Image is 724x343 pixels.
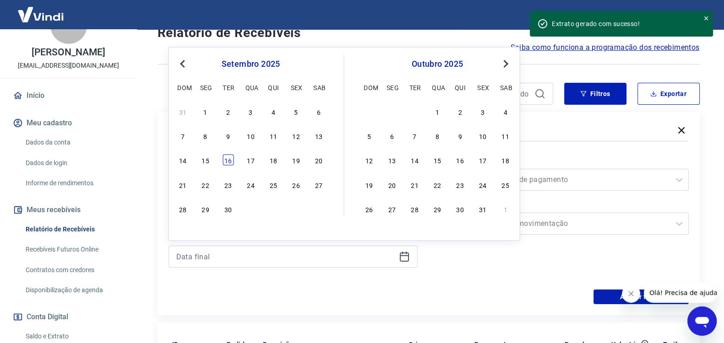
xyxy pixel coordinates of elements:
[644,283,717,303] iframe: Mensagem da empresa
[386,204,397,214] div: Choose segunda-feira, 27 de outubro de 2025
[177,106,188,117] div: Choose domingo, 31 de agosto de 2025
[500,130,511,141] div: Choose sábado, 11 de outubro de 2025
[245,130,256,141] div: Choose quarta-feira, 10 de setembro de 2025
[313,81,324,92] div: sab
[245,81,256,92] div: qua
[5,6,77,14] span: Olá! Precisa de ajuda?
[593,289,689,304] button: Aplicar filtros
[432,204,443,214] div: Choose quarta-feira, 29 de outubro de 2025
[455,81,466,92] div: qui
[386,130,397,141] div: Choose segunda-feira, 6 de outubro de 2025
[477,155,488,166] div: Choose sexta-feira, 17 de outubro de 2025
[313,155,324,166] div: Choose sábado, 20 de setembro de 2025
[409,81,420,92] div: ter
[500,106,511,117] div: Choose sábado, 4 de outubro de 2025
[200,81,211,92] div: seg
[22,261,126,279] a: Contratos com credores
[22,154,126,172] a: Dados de login
[223,106,234,117] div: Choose terça-feira, 2 de setembro de 2025
[11,113,126,133] button: Meu cadastro
[680,6,713,23] button: Sair
[268,179,279,190] div: Choose quinta-feira, 25 de setembro de 2025
[223,204,234,214] div: Choose terça-feira, 30 de setembro de 2025
[409,155,420,166] div: Choose terça-feira, 14 de outubro de 2025
[409,106,420,117] div: Choose terça-feira, 30 de setembro de 2025
[11,307,126,327] button: Conta Digital
[22,174,126,193] a: Informe de rendimentos
[223,155,234,166] div: Choose terça-feira, 16 de setembro de 2025
[455,106,466,117] div: Choose quinta-feira, 2 de outubro de 2025
[477,130,488,141] div: Choose sexta-feira, 10 de outubro de 2025
[177,81,188,92] div: dom
[245,106,256,117] div: Choose quarta-feira, 3 de setembro de 2025
[245,179,256,190] div: Choose quarta-feira, 24 de setembro de 2025
[200,130,211,141] div: Choose segunda-feira, 8 de setembro de 2025
[500,81,511,92] div: sab
[364,179,375,190] div: Choose domingo, 19 de outubro de 2025
[477,106,488,117] div: Choose sexta-feira, 3 de outubro de 2025
[500,155,511,166] div: Choose sábado, 18 de outubro de 2025
[22,220,126,239] a: Relatório de Recebíveis
[432,106,443,117] div: Choose quarta-feira, 1 de outubro de 2025
[687,306,717,336] iframe: Botão para abrir a janela de mensagens
[552,19,692,28] div: Extrato gerado com sucesso!
[363,105,512,215] div: month 2025-10
[245,204,256,214] div: Choose quarta-feira, 1 de outubro de 2025
[223,130,234,141] div: Choose terça-feira, 9 de setembro de 2025
[291,204,302,214] div: Choose sexta-feira, 3 de outubro de 2025
[455,204,466,214] div: Choose quinta-feira, 30 de outubro de 2025
[364,81,375,92] div: dom
[386,155,397,166] div: Choose segunda-feira, 13 de outubro de 2025
[22,281,126,300] a: Disponibilização de agenda
[364,204,375,214] div: Choose domingo, 26 de outubro de 2025
[364,130,375,141] div: Choose domingo, 5 de outubro de 2025
[364,155,375,166] div: Choose domingo, 12 de outubro de 2025
[32,48,105,57] p: [PERSON_NAME]
[455,155,466,166] div: Choose quinta-feira, 16 de outubro de 2025
[268,106,279,117] div: Choose quinta-feira, 4 de setembro de 2025
[177,59,188,70] button: Previous Month
[268,204,279,214] div: Choose quinta-feira, 2 de outubro de 2025
[158,24,700,42] h4: Relatório de Recebíveis
[637,83,700,105] button: Exportar
[564,83,626,105] button: Filtros
[291,179,302,190] div: Choose sexta-feira, 26 de setembro de 2025
[11,200,126,220] button: Meus recebíveis
[363,59,512,70] div: outubro 2025
[432,179,443,190] div: Choose quarta-feira, 22 de outubro de 2025
[176,250,395,263] input: Data final
[432,81,443,92] div: qua
[177,130,188,141] div: Choose domingo, 7 de setembro de 2025
[313,204,324,214] div: Choose sábado, 4 de outubro de 2025
[455,179,466,190] div: Choose quinta-feira, 23 de outubro de 2025
[223,81,234,92] div: ter
[291,81,302,92] div: sex
[268,130,279,141] div: Choose quinta-feira, 11 de setembro de 2025
[432,155,443,166] div: Choose quarta-feira, 15 de outubro de 2025
[441,200,687,211] label: Tipo de Movimentação
[22,133,126,152] a: Dados da conta
[313,179,324,190] div: Choose sábado, 27 de setembro de 2025
[291,106,302,117] div: Choose sexta-feira, 5 de setembro de 2025
[11,86,126,106] a: Início
[432,130,443,141] div: Choose quarta-feira, 8 de outubro de 2025
[268,81,279,92] div: qui
[511,42,700,53] a: Saiba como funciona a programação dos recebimentos
[223,179,234,190] div: Choose terça-feira, 23 de setembro de 2025
[200,204,211,214] div: Choose segunda-feira, 29 de setembro de 2025
[313,106,324,117] div: Choose sábado, 6 de setembro de 2025
[500,179,511,190] div: Choose sábado, 25 de outubro de 2025
[501,59,512,70] button: Next Month
[200,179,211,190] div: Choose segunda-feira, 22 de setembro de 2025
[409,179,420,190] div: Choose terça-feira, 21 de outubro de 2025
[177,204,188,214] div: Choose domingo, 28 de setembro de 2025
[313,130,324,141] div: Choose sábado, 13 de setembro de 2025
[386,179,397,190] div: Choose segunda-feira, 20 de outubro de 2025
[176,105,326,215] div: month 2025-09
[245,155,256,166] div: Choose quarta-feira, 17 de setembro de 2025
[177,155,188,166] div: Choose domingo, 14 de setembro de 2025
[364,106,375,117] div: Choose domingo, 28 de setembro de 2025
[22,240,126,259] a: Recebíveis Futuros Online
[200,106,211,117] div: Choose segunda-feira, 1 de setembro de 2025
[500,204,511,214] div: Choose sábado, 1 de novembro de 2025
